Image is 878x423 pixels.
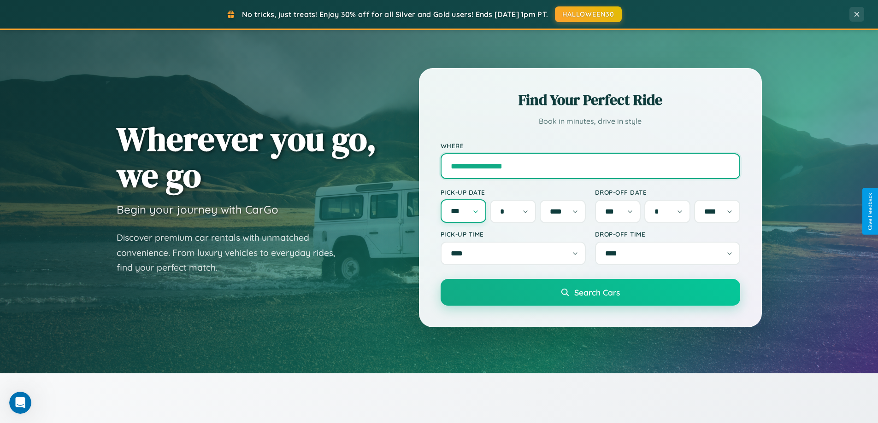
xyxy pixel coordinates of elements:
[441,188,586,196] label: Pick-up Date
[117,203,278,216] h3: Begin your journey with CarGo
[555,6,622,22] button: HALLOWEEN30
[117,230,347,275] p: Discover premium car rentals with unmatched convenience. From luxury vehicles to everyday rides, ...
[595,188,740,196] label: Drop-off Date
[441,115,740,128] p: Book in minutes, drive in style
[441,90,740,110] h2: Find Your Perfect Ride
[9,392,31,414] iframe: Intercom live chat
[117,121,377,193] h1: Wherever you go, we go
[595,230,740,238] label: Drop-off Time
[242,10,548,19] span: No tricks, just treats! Enjoy 30% off for all Silver and Gold users! Ends [DATE] 1pm PT.
[441,279,740,306] button: Search Cars
[441,230,586,238] label: Pick-up Time
[441,142,740,150] label: Where
[867,193,873,230] div: Give Feedback
[574,287,620,297] span: Search Cars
